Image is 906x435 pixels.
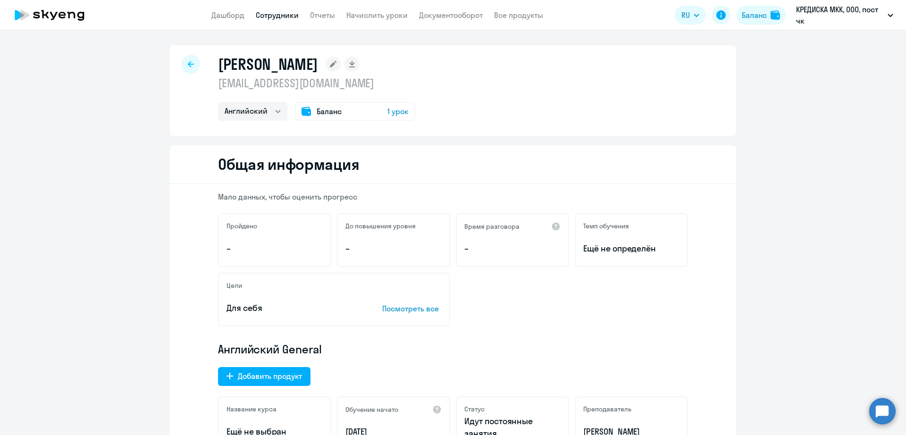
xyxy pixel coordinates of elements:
span: Баланс [317,106,342,117]
h5: Цели [226,281,242,290]
h5: Статус [464,405,485,413]
p: – [345,243,442,255]
div: Баланс [742,9,767,21]
h2: Общая информация [218,155,359,174]
button: Добавить продукт [218,367,310,386]
span: RU [681,9,690,21]
h5: Обучение начато [345,405,398,414]
span: Английский General [218,342,322,357]
p: [EMAIL_ADDRESS][DOMAIN_NAME] [218,75,415,91]
a: Документооборот [419,10,483,20]
a: Дашборд [211,10,244,20]
a: Отчеты [310,10,335,20]
h1: [PERSON_NAME] [218,55,318,74]
img: balance [771,10,780,20]
p: – [226,243,323,255]
button: КРЕДИСКА МКК, ООО, пост чк [791,4,898,26]
h5: Пройдено [226,222,257,230]
button: Балансbalance [736,6,786,25]
a: Все продукты [494,10,543,20]
button: RU [675,6,706,25]
h5: Название курса [226,405,277,413]
h5: Преподаватель [583,405,631,413]
h5: До повышения уровня [345,222,416,230]
span: Ещё не определён [583,243,679,255]
p: – [464,243,561,255]
p: Посмотреть все [382,303,442,314]
h5: Время разговора [464,222,520,231]
p: Мало данных, чтобы оценить прогресс [218,192,688,202]
span: 1 урок [387,106,409,117]
a: Сотрудники [256,10,299,20]
div: Добавить продукт [238,370,302,382]
h5: Темп обучения [583,222,629,230]
a: Начислить уроки [346,10,408,20]
p: КРЕДИСКА МКК, ООО, пост чк [796,4,884,26]
p: Для себя [226,302,353,314]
